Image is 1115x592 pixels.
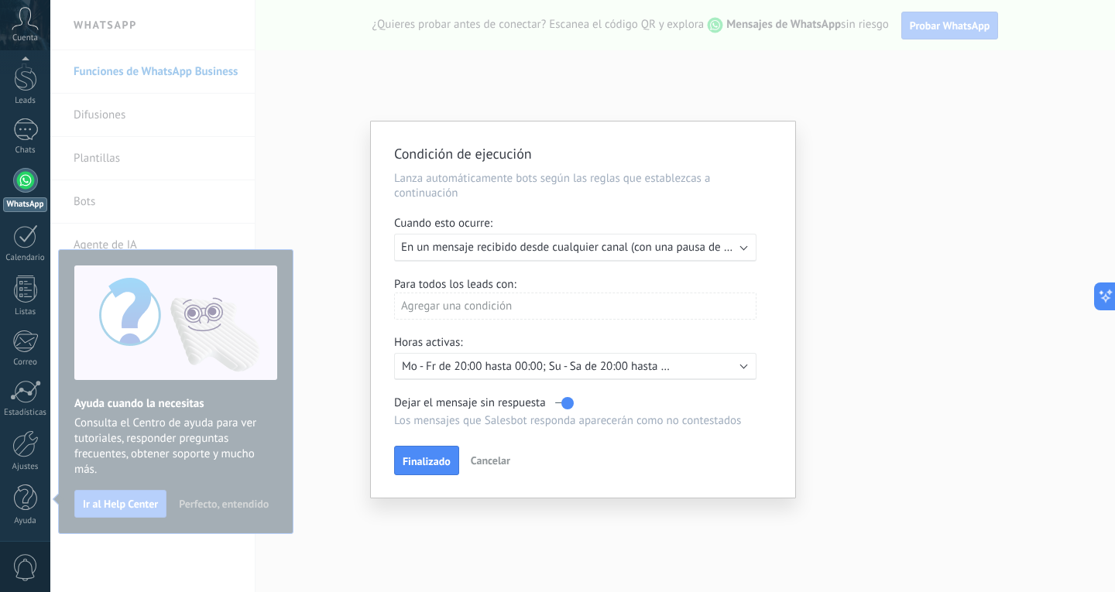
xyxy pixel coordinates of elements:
[394,171,772,200] p: Lanza automáticamente bots según las reglas que establezcas a continuación
[394,446,459,475] button: Finalizado
[471,453,510,467] span: Cancelar
[403,456,451,467] span: Finalizado
[394,145,756,163] h2: Condición de ejecución
[3,462,48,472] div: Ajustes
[3,145,48,156] div: Chats
[394,216,772,234] div: Cuando esto ocurre:
[394,413,756,428] p: Los mensajes que Salesbot responda aparecerán como no contestados
[3,408,48,418] div: Estadísticas
[3,96,48,106] div: Leads
[12,33,38,43] span: Cuenta
[3,516,48,526] div: Ayuda
[3,307,48,317] div: Listas
[3,358,48,368] div: Correo
[394,335,772,353] div: Horas activas:
[465,449,516,472] button: Cancelar
[3,253,48,263] div: Calendario
[394,277,772,292] div: Para todos los leads con:
[401,240,758,255] span: En un mensaje recibido desde cualquier canal (con una pausa de un día)
[3,197,47,212] div: WhatsApp
[394,395,546,410] span: Dejar el mensaje sin respuesta
[394,293,756,320] div: Agregar una condición
[402,359,673,374] p: Mo - Fr de 20:00 hasta 00:00; Su - Sa de 20:00 hasta 00:00; Su - Sa de 00:00 hasta 10:00;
